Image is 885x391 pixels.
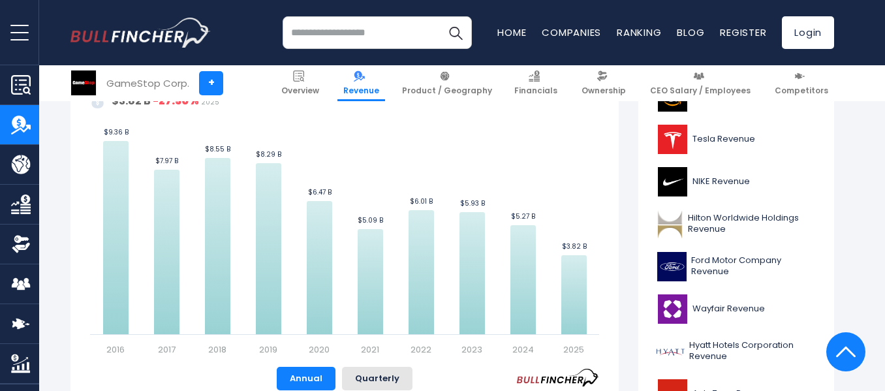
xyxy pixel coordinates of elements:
span: Ownership [582,86,626,96]
button: Quarterly [342,367,412,390]
img: W logo [656,294,689,324]
text: 2021 [361,343,379,356]
a: Blog [677,25,704,39]
text: $5.27 B [511,211,535,221]
text: $9.36 B [104,127,129,137]
text: 2019 [259,343,277,356]
a: Hilton Worldwide Holdings Revenue [648,206,824,242]
text: 2017 [158,343,176,356]
span: Revenue [343,86,379,96]
img: NKE logo [656,167,689,196]
img: Ownership [11,234,31,254]
a: Home [497,25,526,39]
text: $5.93 B [460,198,485,208]
span: Financials [514,86,557,96]
a: Competitors [769,65,834,101]
text: 2025 [563,343,584,356]
img: H logo [656,337,685,366]
text: 2018 [208,343,226,356]
img: GME logo [71,70,96,95]
a: NIKE Revenue [648,164,824,200]
span: 2025 [201,97,219,107]
a: Financials [508,65,563,101]
span: Competitors [775,86,828,96]
text: $8.29 B [256,149,281,159]
a: Ranking [617,25,661,39]
img: bullfincher logo [70,18,211,48]
a: Ford Motor Company Revenue [648,249,824,285]
a: Register [720,25,766,39]
a: Wayfair Revenue [648,291,824,327]
strong: -27.50% [153,93,199,108]
text: $6.01 B [410,196,433,206]
button: Annual [277,367,335,390]
text: $3.82 B [562,242,587,251]
text: 2016 [106,343,125,356]
text: 2022 [411,343,431,356]
text: $7.97 B [155,156,178,166]
a: Revenue [337,65,385,101]
text: $5.09 B [358,215,383,225]
text: 2020 [309,343,330,356]
img: F logo [656,252,687,281]
a: CEO Salary / Employees [644,65,756,101]
a: Companies [542,25,601,39]
a: Overview [275,65,325,101]
text: $8.55 B [205,144,230,154]
a: Hyatt Hotels Corporation Revenue [648,334,824,369]
a: Product / Geography [396,65,498,101]
a: Ownership [576,65,632,101]
div: GameStop Corp. [106,76,189,91]
text: $6.47 B [308,187,332,197]
button: Search [439,16,472,49]
text: 2023 [461,343,482,356]
span: Product / Geography [402,86,492,96]
a: + [199,71,223,95]
text: 2024 [512,343,534,356]
span: Overview [281,86,319,96]
a: Login [782,16,834,49]
strong: $3.82 B [112,93,151,108]
a: Tesla Revenue [648,121,824,157]
img: TSLA logo [656,125,689,154]
span: CEO Salary / Employees [650,86,751,96]
a: Go to homepage [70,18,211,48]
img: HLT logo [656,210,684,239]
svg: GameStop Corp.'s Revenue Trend [90,63,599,356]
